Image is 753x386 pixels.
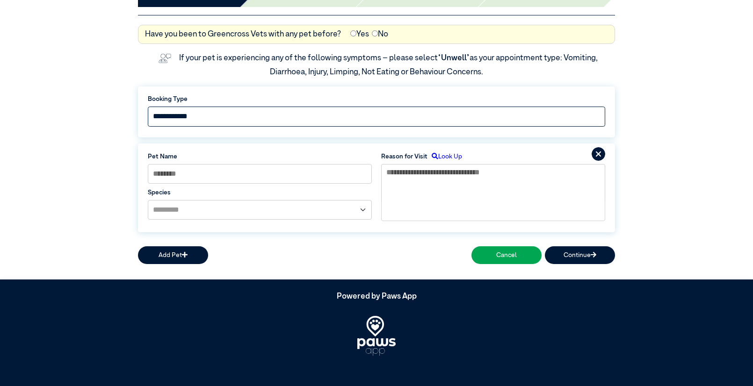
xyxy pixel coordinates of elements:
label: Booking Type [148,94,605,104]
button: Continue [545,246,615,264]
button: Add Pet [138,246,208,264]
label: Species [148,188,372,197]
label: Pet Name [148,152,372,161]
input: Yes [350,30,356,36]
label: Reason for Visit [381,152,427,161]
img: vet [155,50,174,66]
img: PawsApp [357,316,396,356]
label: Look Up [427,152,462,161]
button: Cancel [471,246,542,264]
span: “Unwell” [438,54,470,62]
label: Yes [350,29,369,41]
label: If your pet is experiencing any of the following symptoms – please select as your appointment typ... [179,54,599,76]
input: No [372,30,378,36]
label: Have you been to Greencross Vets with any pet before? [145,29,341,41]
h5: Powered by Paws App [138,293,615,302]
label: No [372,29,388,41]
